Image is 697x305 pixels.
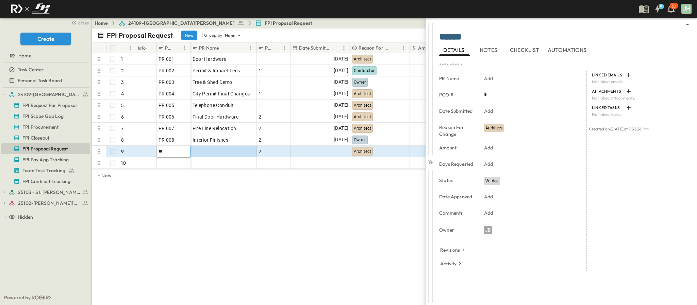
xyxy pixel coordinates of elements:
[484,193,493,200] p: Add
[193,102,234,109] span: Telephone Conduit
[173,44,180,52] button: Sort
[334,67,348,74] span: [DATE]
[439,108,475,114] p: Date Submitted
[165,44,171,51] p: PR #
[259,148,261,155] span: 2
[126,44,134,52] button: Menu
[1,100,90,111] div: test
[98,172,102,179] p: + New
[121,67,124,74] p: 2
[259,113,261,120] span: 2
[1,75,90,86] div: test
[592,95,687,101] p: No linked attachments.
[136,42,157,53] div: Info
[484,210,493,216] p: Add
[193,79,232,86] span: Tree & Shed Demo
[18,52,31,59] span: Home
[592,112,687,117] p: No linked tasks.
[159,79,175,86] span: PR 003
[334,55,348,63] span: [DATE]
[439,144,475,151] p: Amount
[1,122,90,132] div: test
[1,198,90,209] div: test
[121,137,124,143] p: 8
[440,247,460,253] p: Revisions
[121,102,124,109] p: 5
[259,102,261,109] span: 1
[440,260,457,267] p: Activity
[225,32,236,39] p: None
[159,67,175,74] span: PR 002
[18,77,62,84] span: Personal Task Board
[8,2,52,16] img: c8d7d1ed905e502e8f77bf7063faec64e13b34fdb1f2bdd94b0e311fc34f8000.png
[121,160,126,166] p: 10
[439,210,475,216] p: Comments
[354,149,371,154] span: Architect
[439,177,475,184] p: Status
[220,44,228,52] button: Sort
[1,165,90,176] div: test
[193,67,240,74] span: Permit & Impact Fees
[22,124,59,130] span: FPI Procurement
[193,90,250,97] span: City Permit Final Changes
[334,113,348,121] span: [DATE]
[592,89,623,94] p: ATTACHMENTS
[510,47,541,53] span: CHECKLIST
[265,44,271,51] p: PCO #
[119,42,136,53] div: #
[121,125,123,132] p: 7
[95,20,316,26] nav: breadcrumbs
[265,20,312,26] span: FPI Proposal Request
[1,187,90,198] div: test
[121,113,124,120] p: 6
[259,125,261,132] span: 2
[246,44,254,52] button: Menu
[121,79,124,86] p: 3
[354,80,366,85] span: Owner
[181,31,197,40] button: New
[592,105,623,110] p: LINKED TASKS
[259,137,261,143] span: 2
[439,91,475,98] p: PCO #
[484,108,493,114] p: Add
[22,156,69,163] span: FPI Pay App Tracking
[193,56,227,62] span: Door Hardware
[128,20,235,26] span: 24109-[GEOGRAPHIC_DATA][PERSON_NAME]
[299,44,331,51] p: Date Submitted
[18,200,80,207] span: 25102-Christ The Redeemer Anglican Church
[22,113,64,120] span: FPI Scope Gap Log
[334,101,348,109] span: [DATE]
[484,161,493,167] p: Add
[437,259,466,268] button: Activity
[359,44,391,51] p: Reason For Change
[334,136,348,144] span: [DATE]
[159,90,175,97] span: PR 004
[334,90,348,97] span: [DATE]
[340,44,348,52] button: Menu
[22,134,49,141] span: FPI Closeout
[439,124,475,138] p: Reason For Change
[354,103,371,108] span: Architect
[485,126,502,130] span: Architect
[334,124,348,132] span: [DATE]
[1,132,90,143] div: test
[480,47,499,53] span: NOTES
[334,78,348,86] span: [DATE]
[671,3,676,9] p: 30
[484,75,493,82] p: Add
[681,4,692,14] div: JH
[660,4,662,9] h6: 9
[280,44,288,52] button: Menu
[18,214,33,220] span: Hidden
[159,102,175,109] span: PR 005
[22,102,77,109] span: FPI Request For Proposal
[439,193,475,200] p: Date Approved
[18,66,44,73] span: Task Center
[159,56,175,62] span: PR 001
[121,56,123,62] p: 1
[484,226,492,234] div: JB
[22,145,68,152] span: FPI Proposal Request
[159,125,175,132] span: PR 007
[354,126,371,131] span: Architect
[439,75,475,82] p: PR Name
